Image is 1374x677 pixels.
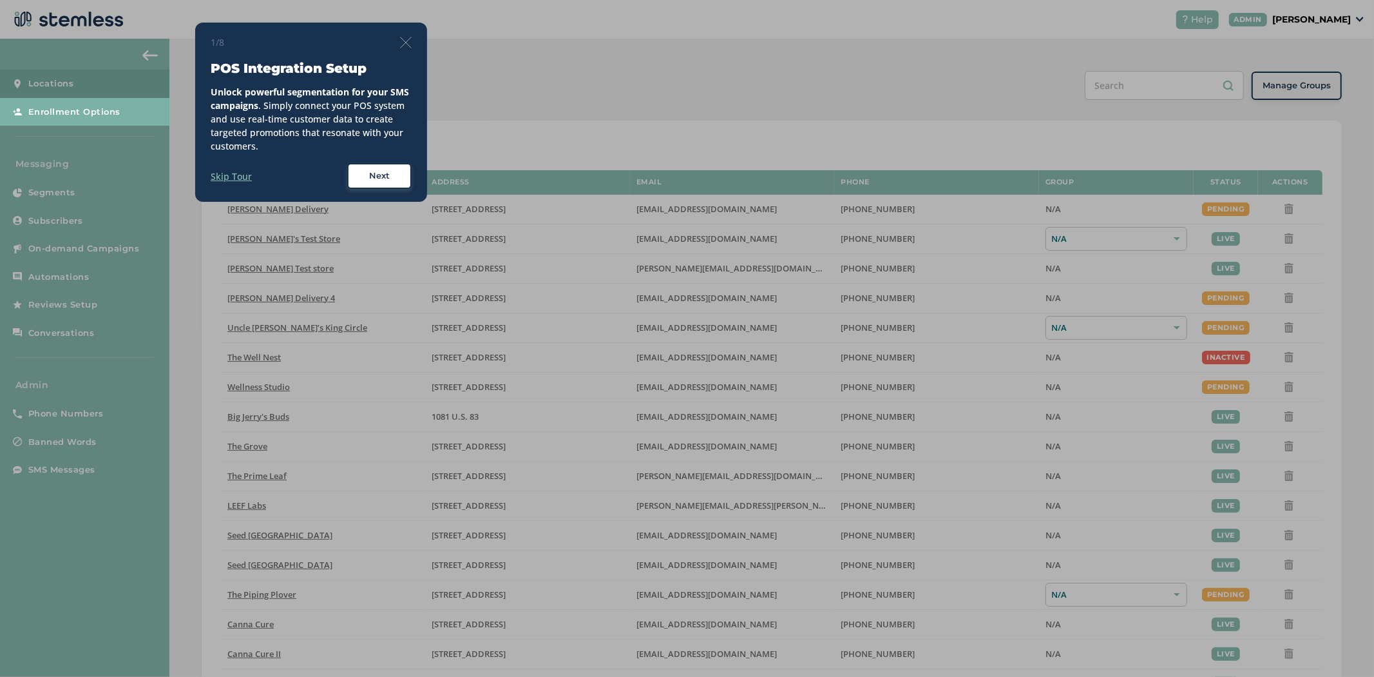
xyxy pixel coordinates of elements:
[211,35,224,49] span: 1/8
[28,106,120,119] span: Enrollment Options
[369,170,390,182] span: Next
[400,37,412,48] img: icon-close-thin-accent-606ae9a3.svg
[211,170,252,183] label: Skip Tour
[211,59,412,77] h3: POS Integration Setup
[211,85,412,153] div: . Simply connect your POS system and use real-time customer data to create targeted promotions th...
[1310,615,1374,677] iframe: Chat Widget
[211,86,409,112] strong: Unlock powerful segmentation for your SMS campaigns
[347,163,412,189] button: Next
